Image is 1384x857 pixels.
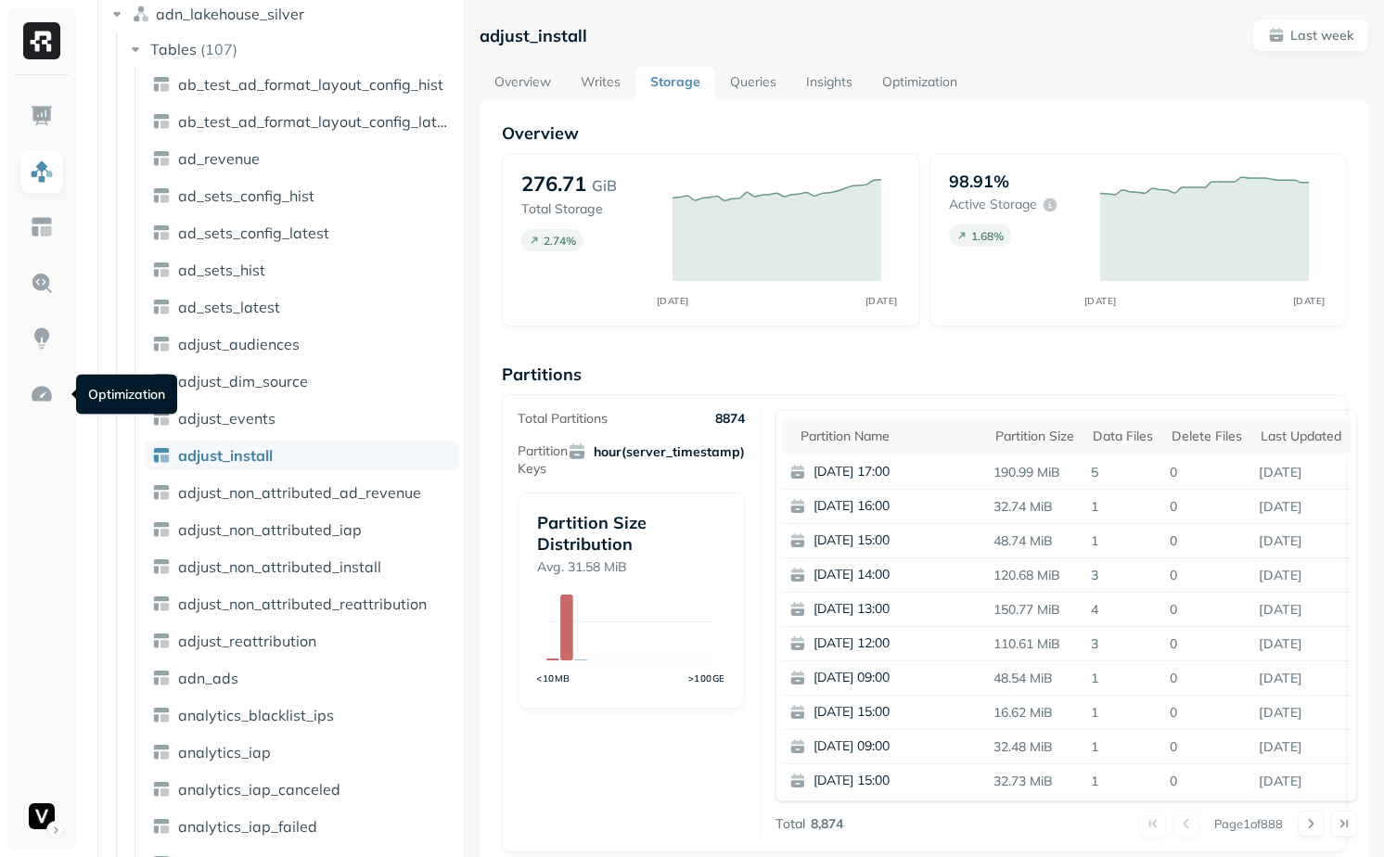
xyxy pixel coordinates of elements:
p: Avg. 31.58 MiB [537,558,725,576]
a: adjust_install [145,441,459,470]
tspan: >100GB [688,672,726,684]
a: ad_revenue [145,144,459,173]
p: Active storage [949,196,1037,213]
div: Optimization [76,375,177,415]
span: adjust_install [178,446,273,465]
tspan: [DATE] [1292,295,1325,307]
p: ( 107 ) [200,40,237,58]
img: table [152,186,171,205]
img: Asset Explorer [30,215,54,239]
p: GiB [592,174,617,197]
p: Sep 1, 2025 [1251,559,1351,592]
img: table [152,743,171,761]
p: [DATE] 15:00 [814,772,993,790]
span: ad_sets_latest [178,298,280,316]
div: Partition size [995,428,1074,445]
img: table [152,520,171,539]
a: adjust_non_attributed_iap [145,515,459,544]
p: 0 [1162,456,1251,489]
span: adjust_audiences [178,335,300,353]
p: [DATE] 09:00 [814,737,993,756]
a: adjust_non_attributed_reattribution [145,589,459,619]
span: adn_lakehouse_silver [156,5,304,23]
tspan: [DATE] [657,295,689,307]
p: [DATE] 17:00 [814,463,993,481]
span: hour(server_timestamp) [568,442,745,461]
span: ad_revenue [178,149,260,168]
p: 4 [1083,594,1162,626]
img: table [152,595,171,613]
a: analytics_iap_failed [145,812,459,841]
p: 190.99 MiB [986,456,1083,489]
p: Page 1 of 888 [1214,815,1283,832]
a: adjust_non_attributed_install [145,552,459,582]
p: 0 [1162,765,1251,798]
p: Partitions [502,364,1347,385]
img: table [152,780,171,799]
img: table [152,632,171,650]
p: 16.62 MiB [986,697,1083,729]
p: Partition Size Distribution [537,512,725,555]
img: table [152,298,171,316]
span: adjust_events [178,409,276,428]
a: Writes [566,67,635,100]
p: 48.74 MiB [986,525,1083,557]
span: ad_sets_config_latest [178,224,329,242]
p: 8874 [715,410,745,428]
p: adjust_install [480,25,587,46]
p: 3 [1083,559,1162,592]
p: [DATE] 16:00 [814,497,993,516]
p: [DATE] 09:00 [814,669,993,687]
img: table [152,409,171,428]
button: [DATE] 15:00 [782,764,1001,798]
button: Tables(107) [126,34,458,64]
img: table [152,224,171,242]
img: table [152,669,171,687]
button: [DATE] 16:00 [782,490,1001,523]
p: Sep 1, 2025 [1251,662,1351,695]
img: Query Explorer [30,271,54,295]
img: Dashboard [30,104,54,128]
button: [DATE] 09:00 [782,661,1001,695]
button: [DATE] 09:00 [782,730,1001,763]
a: Storage [635,67,715,100]
a: adjust_dim_source [145,366,459,396]
p: 1.68 % [971,229,1004,243]
p: Sep 1, 2025 [1251,491,1351,523]
p: 98.91% [949,171,1009,192]
a: analytics_iap_canceled [145,774,459,804]
div: Last updated [1261,428,1341,445]
span: analytics_iap_failed [178,817,317,836]
p: 3 [1083,628,1162,660]
p: Sep 1, 2025 [1251,628,1351,660]
img: table [152,112,171,131]
a: adn_ads [145,663,459,693]
span: adjust_reattribution [178,632,316,650]
p: 0 [1162,559,1251,592]
p: 32.74 MiB [986,491,1083,523]
a: ad_sets_config_latest [145,218,459,248]
span: ab_test_ad_format_layout_config_hist [178,75,443,94]
img: Optimization [30,382,54,406]
tspan: <10MB [537,672,571,684]
span: adjust_non_attributed_reattribution [178,595,427,613]
p: 1 [1083,765,1162,798]
p: 110.61 MiB [986,628,1083,660]
p: 1 [1083,731,1162,763]
a: ad_sets_latest [145,292,459,322]
p: 32.73 MiB [986,765,1083,798]
button: Last week [1252,19,1369,52]
span: Tables [150,40,197,58]
p: Sep 1, 2025 [1251,731,1351,763]
img: table [152,557,171,576]
p: [DATE] 13:00 [814,600,993,619]
p: 1 [1083,491,1162,523]
p: Total [775,815,805,833]
button: [DATE] 15:00 [782,696,1001,729]
p: 0 [1162,594,1251,626]
a: adjust_reattribution [145,626,459,656]
span: adn_ads [178,669,238,687]
span: ad_sets_hist [178,261,265,279]
img: table [152,817,171,836]
p: 0 [1162,491,1251,523]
